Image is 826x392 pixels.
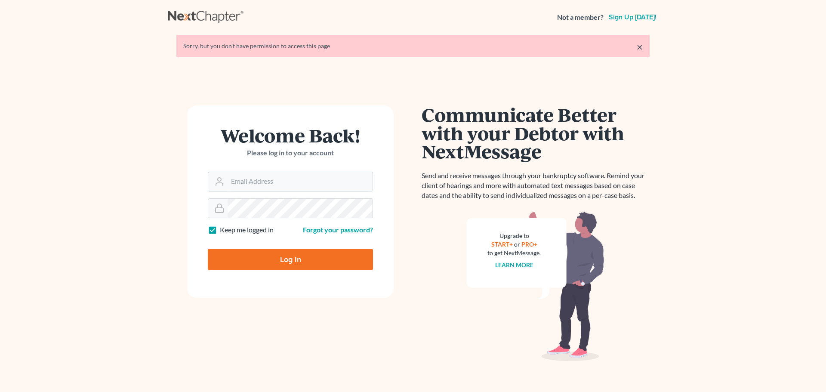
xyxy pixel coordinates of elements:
h1: Welcome Back! [208,126,373,145]
a: × [637,42,643,52]
div: Upgrade to [487,231,541,240]
img: nextmessage_bg-59042aed3d76b12b5cd301f8e5b87938c9018125f34e5fa2b7a6b67550977c72.svg [467,211,604,361]
a: Forgot your password? [303,225,373,234]
h1: Communicate Better with your Debtor with NextMessage [422,105,650,161]
p: Please log in to your account [208,148,373,158]
input: Email Address [228,172,373,191]
div: Sorry, but you don't have permission to access this page [183,42,643,50]
div: to get NextMessage. [487,249,541,257]
label: Keep me logged in [220,225,274,235]
a: PRO+ [521,241,537,248]
input: Log In [208,249,373,270]
p: Send and receive messages through your bankruptcy software. Remind your client of hearings and mo... [422,171,650,201]
a: Sign up [DATE]! [607,14,658,21]
span: or [514,241,520,248]
a: START+ [491,241,513,248]
strong: Not a member? [557,12,604,22]
a: Learn more [495,261,533,269]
